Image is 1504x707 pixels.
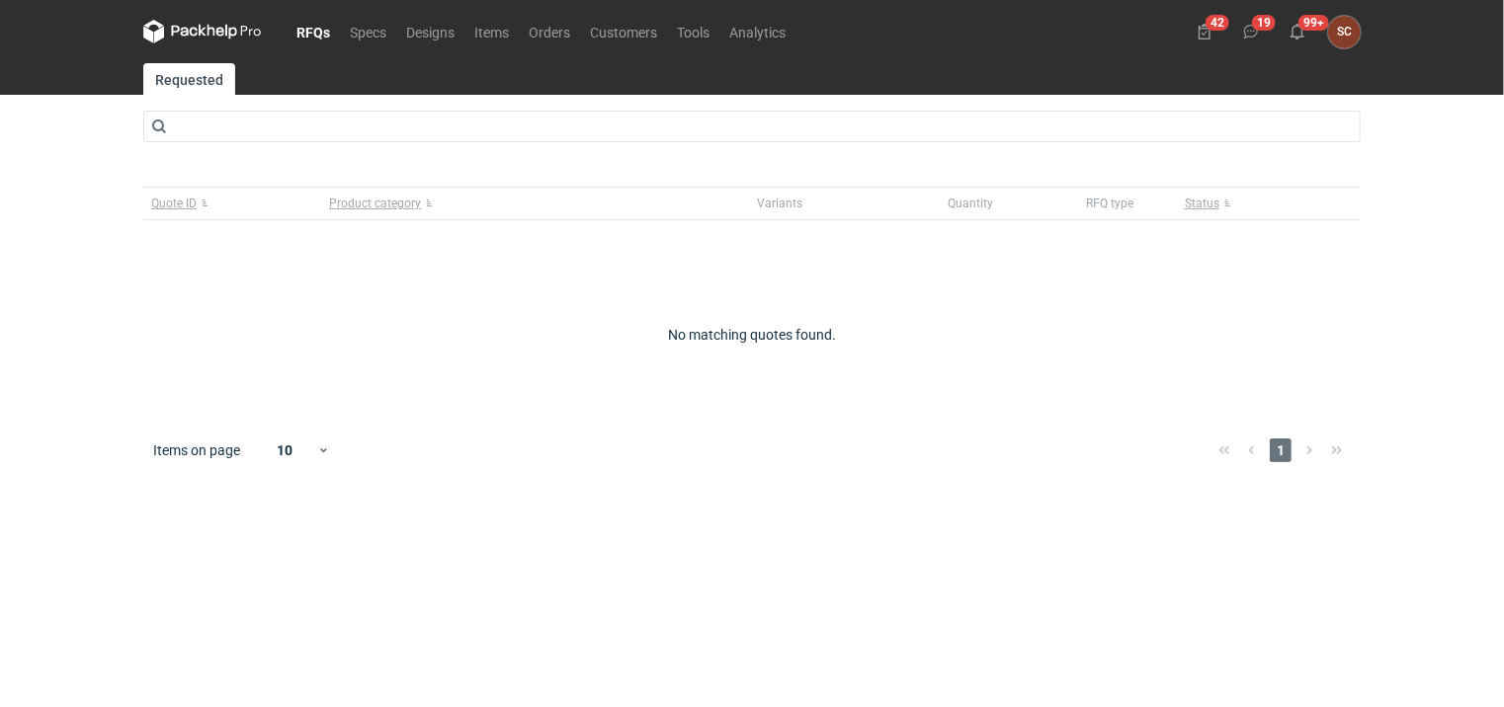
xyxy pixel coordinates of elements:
a: Specs [340,20,396,43]
a: Tools [667,20,719,43]
a: Items [464,20,519,43]
button: SC [1328,16,1361,48]
a: Analytics [719,20,795,43]
svg: Packhelp Pro [143,20,262,43]
div: Sylwia Cichórz [1328,16,1361,48]
span: Items on page [153,440,240,460]
a: RFQs [287,20,340,43]
a: Customers [580,20,667,43]
div: 10 [253,436,317,464]
button: 42 [1189,16,1220,47]
div: No matching quotes found. [143,325,1361,345]
a: Requested [143,63,235,95]
a: Orders [519,20,580,43]
button: 99+ [1282,16,1313,47]
button: 19 [1235,16,1267,47]
a: Designs [396,20,464,43]
span: 1 [1270,438,1292,462]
